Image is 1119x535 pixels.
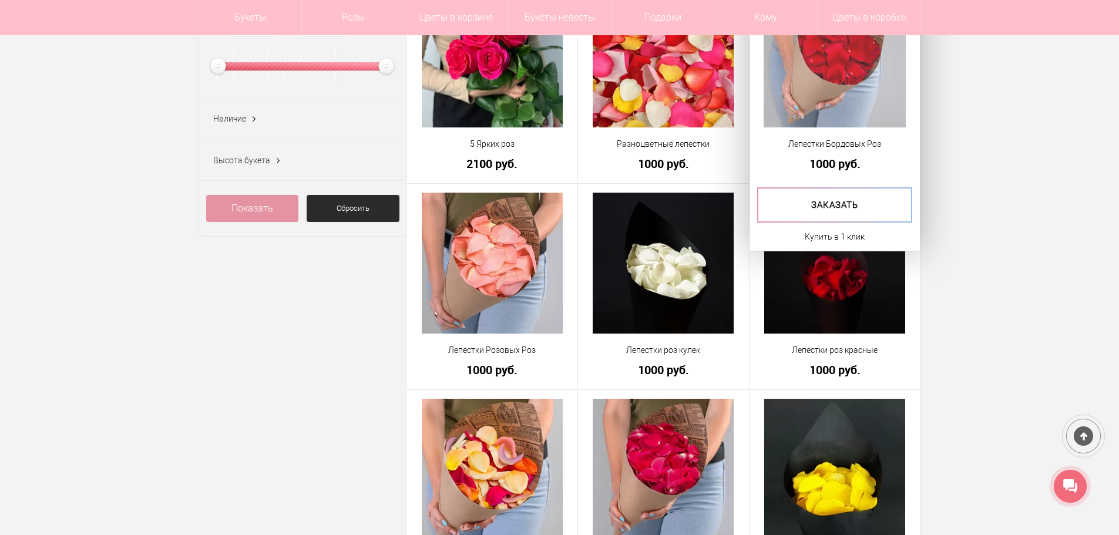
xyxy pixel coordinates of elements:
a: 1000 руб. [415,364,570,376]
a: Разноцветные лепестки [586,138,741,150]
span: Высота букета [213,156,270,165]
a: 1000 руб. [586,157,741,170]
a: Сбросить [307,195,399,222]
a: Показать [206,195,299,222]
a: Лепестки Бордовых Роз [757,138,913,150]
span: Наличие [213,114,246,123]
img: Лепестки роз кулек [593,193,734,334]
a: 2100 руб. [415,157,570,170]
a: Лепестки роз красные [757,344,913,356]
a: Лепестки Розовых Роз [415,344,570,356]
a: Лепестки роз кулек [586,344,741,356]
a: 5 Ярких роз [415,138,570,150]
a: 1000 руб. [757,157,913,170]
a: 1000 руб. [586,364,741,376]
img: Лепестки роз красные [764,193,905,334]
a: 1000 руб. [757,364,913,376]
a: Купить в 1 клик [805,230,865,244]
img: Лепестки Розовых Роз [422,193,563,334]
